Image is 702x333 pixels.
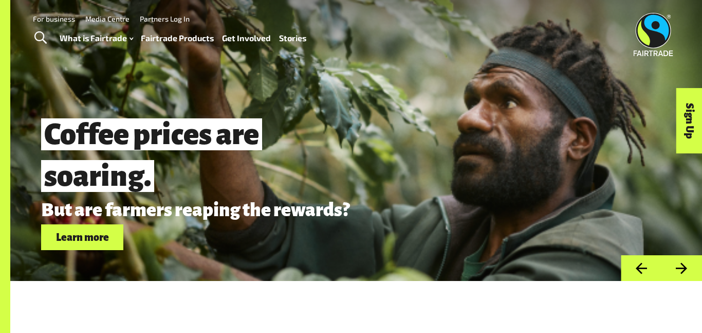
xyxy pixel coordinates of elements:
a: Get Involved [222,31,271,46]
a: Fairtrade Products [141,31,214,46]
a: Toggle Search [28,25,53,51]
a: Media Centre [85,14,130,23]
p: But are farmers reaping the rewards? [41,200,564,220]
span: Coffee prices are soaring. [41,118,262,192]
button: Previous [621,255,661,282]
button: Next [661,255,702,282]
a: What is Fairtrade [60,31,133,46]
a: Stories [279,31,306,46]
a: Partners Log In [140,14,190,23]
a: For business [33,14,75,23]
a: Learn more [41,224,123,251]
img: Fairtrade Australia New Zealand logo [634,13,673,56]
